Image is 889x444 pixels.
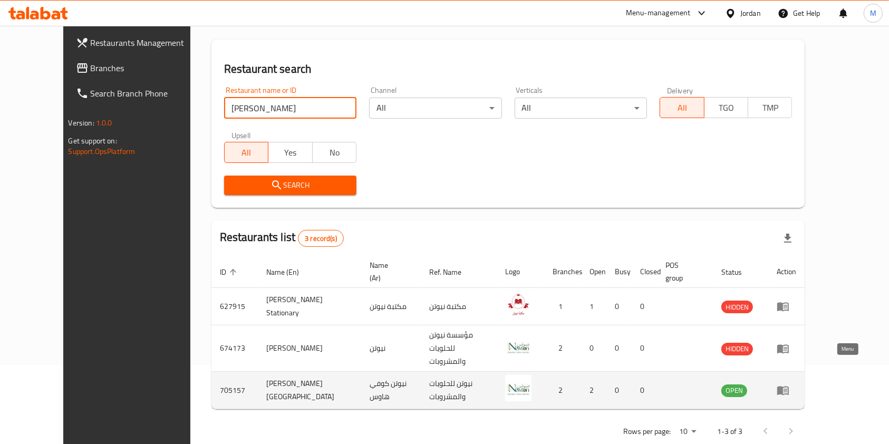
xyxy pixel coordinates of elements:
td: 0 [606,325,632,372]
td: 0 [581,325,606,372]
img: Newton Coffee House [505,375,532,401]
td: [PERSON_NAME] [258,325,361,372]
a: Restaurants Management [67,30,212,55]
td: مؤسسة نيوتن للحلويات والمشروبات [421,325,497,372]
span: HIDDEN [721,301,753,313]
span: All [229,145,264,160]
td: 0 [606,372,632,409]
td: 0 [606,288,632,325]
td: [PERSON_NAME] Stationary [258,288,361,325]
td: نيوتن كوفي هاوس [361,372,421,409]
label: Upsell [231,131,251,139]
td: نيوتن [361,325,421,372]
span: Branches [91,62,204,74]
div: Menu-management [626,7,691,20]
span: 1.0.0 [96,116,112,130]
th: Busy [606,256,632,288]
span: TGO [709,100,744,115]
a: Support.OpsPlatform [69,144,136,158]
th: Open [581,256,606,288]
td: 1 [544,288,581,325]
input: Search for restaurant name or ID.. [224,98,356,119]
span: Restaurants Management [91,36,204,49]
div: All [515,98,647,119]
div: All [369,98,501,119]
span: TMP [752,100,788,115]
span: Get support on: [69,134,117,148]
button: Search [224,176,356,195]
img: Newton Stationary [505,291,532,317]
td: 0 [632,372,657,409]
span: M [870,7,876,19]
div: Total records count [298,230,344,247]
span: Status [721,266,756,278]
span: OPEN [721,384,747,397]
span: Ref. Name [429,266,475,278]
td: مكتبة نيوتن [361,288,421,325]
div: OPEN [721,384,747,397]
td: 2 [544,372,581,409]
button: All [660,97,704,118]
label: Delivery [667,86,693,94]
th: Action [768,256,805,288]
td: 0 [632,288,657,325]
span: Search Branch Phone [91,87,204,100]
span: HIDDEN [721,343,753,355]
td: 627915 [211,288,258,325]
td: 2 [544,325,581,372]
button: TMP [748,97,792,118]
span: Name (En) [266,266,313,278]
button: All [224,142,268,163]
td: 0 [632,325,657,372]
span: POS group [665,259,700,284]
span: Yes [273,145,308,160]
span: All [664,100,700,115]
td: 674173 [211,325,258,372]
td: 2 [581,372,606,409]
td: [PERSON_NAME][GEOGRAPHIC_DATA] [258,372,361,409]
h2: Restaurants list [220,229,344,247]
h2: Restaurant search [224,61,793,77]
a: Branches [67,55,212,81]
td: مكتبة نيوتن [421,288,497,325]
td: 705157 [211,372,258,409]
button: TGO [704,97,748,118]
span: ID [220,266,240,278]
th: Closed [632,256,657,288]
span: 3 record(s) [298,234,343,244]
a: Search Branch Phone [67,81,212,106]
span: Version: [69,116,94,130]
td: 1 [581,288,606,325]
span: No [317,145,352,160]
div: Menu [777,342,796,355]
div: Jordan [740,7,761,19]
p: Rows per page: [623,425,671,438]
table: enhanced table [211,256,805,409]
p: 1-3 of 3 [717,425,742,438]
img: Newton [505,333,532,360]
div: Export file [775,226,800,251]
span: Name (Ar) [370,259,409,284]
span: Search [233,179,348,192]
button: Yes [268,142,312,163]
div: Menu [777,300,796,313]
th: Logo [497,256,544,288]
th: Branches [544,256,581,288]
button: No [312,142,356,163]
td: نيوتن للحلويات والمشروبات [421,372,497,409]
div: Rows per page: [675,424,700,440]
